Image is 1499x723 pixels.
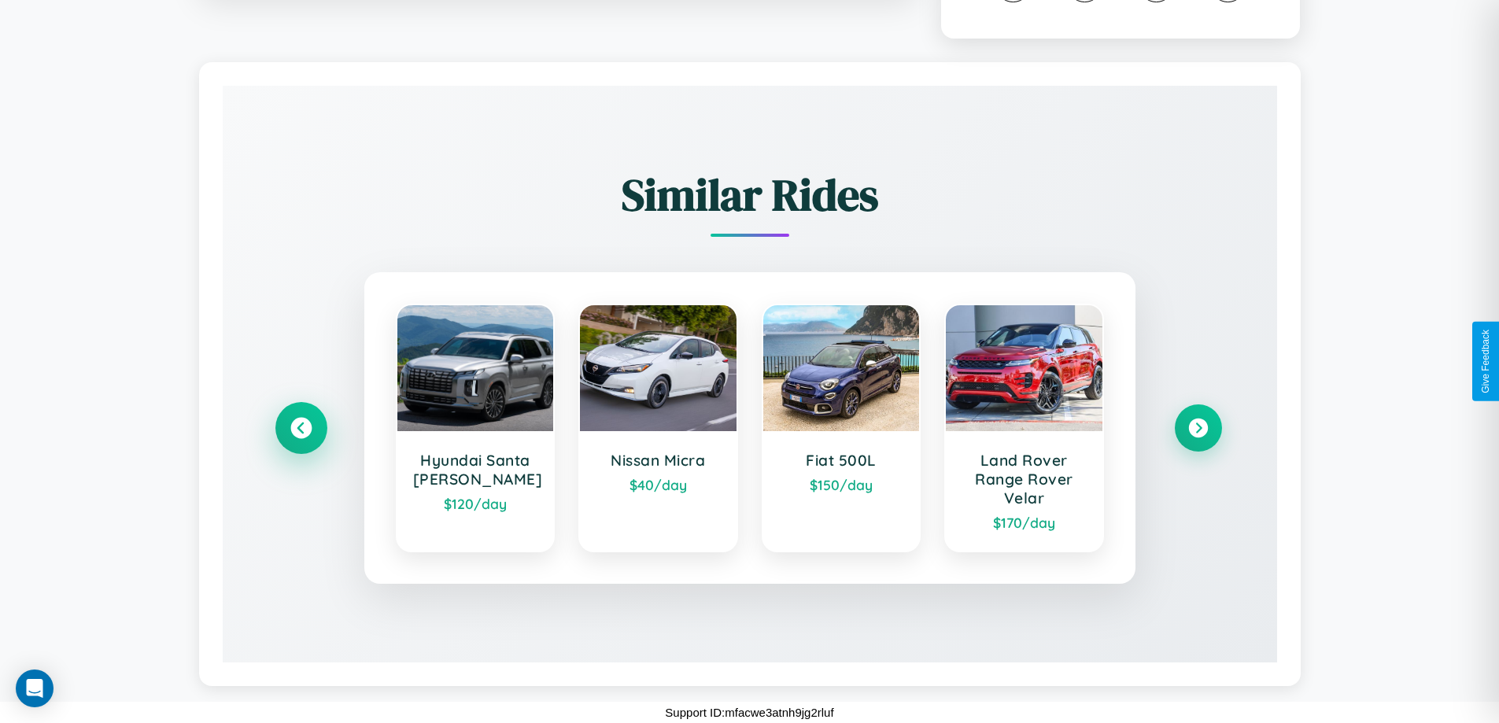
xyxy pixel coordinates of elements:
[944,304,1104,552] a: Land Rover Range Rover Velar$170/day
[396,304,556,552] a: Hyundai Santa [PERSON_NAME]$120/day
[596,451,721,470] h3: Nissan Micra
[278,164,1222,225] h2: Similar Rides
[578,304,738,552] a: Nissan Micra$40/day
[16,670,54,707] div: Open Intercom Messenger
[762,304,921,552] a: Fiat 500L$150/day
[413,451,538,489] h3: Hyundai Santa [PERSON_NAME]
[596,476,721,493] div: $ 40 /day
[962,514,1087,531] div: $ 170 /day
[413,495,538,512] div: $ 120 /day
[665,702,833,723] p: Support ID: mfacwe3atnh9jg2rluf
[779,476,904,493] div: $ 150 /day
[779,451,904,470] h3: Fiat 500L
[962,451,1087,507] h3: Land Rover Range Rover Velar
[1480,330,1491,393] div: Give Feedback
